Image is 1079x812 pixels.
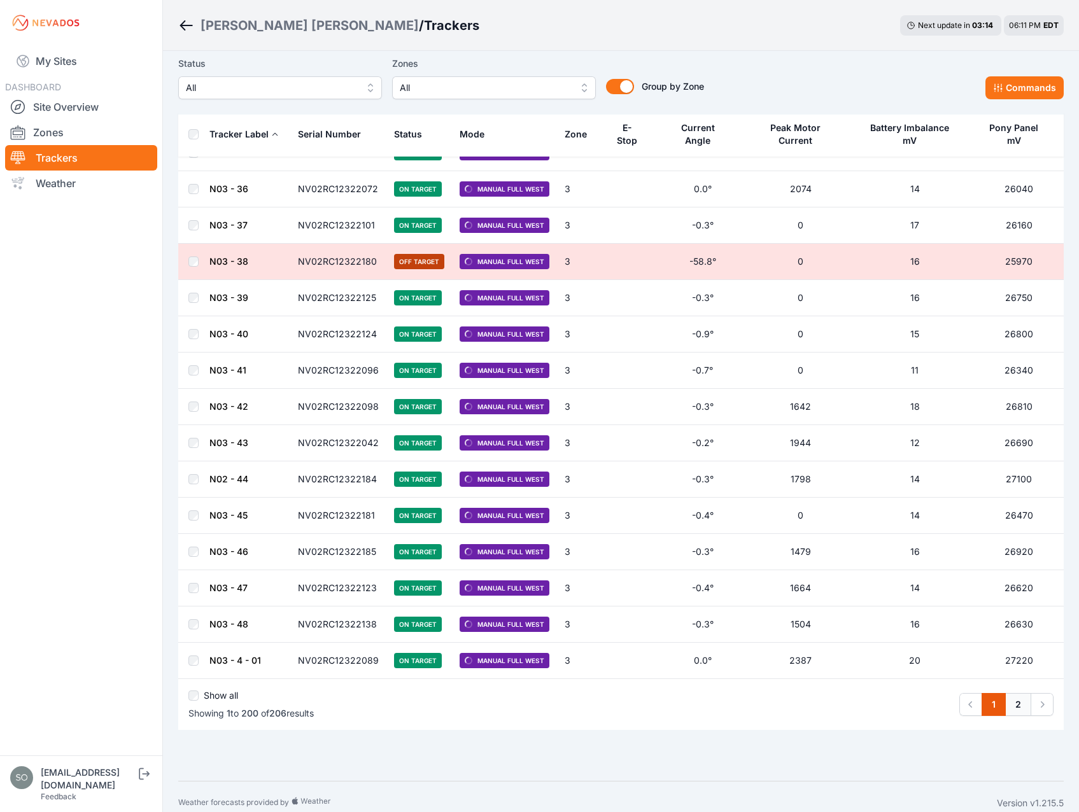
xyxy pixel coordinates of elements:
td: NV02RC12322098 [290,389,386,425]
div: Battery Imbalance mV [863,122,957,147]
td: 1642 [746,389,856,425]
div: Peak Motor Current [754,122,838,147]
td: 2074 [746,171,856,207]
td: -0.9° [659,316,745,353]
span: / [419,17,424,34]
a: [PERSON_NAME] [PERSON_NAME] [201,17,419,34]
td: NV02RC12322180 [290,244,386,280]
a: N03 - 48 [209,619,248,629]
td: 3 [557,570,605,606]
a: N03 - 42 [209,401,248,412]
a: 1 [982,693,1006,716]
span: Manual Full West [460,218,549,233]
button: Current Angle [667,113,738,156]
td: 1479 [746,534,856,570]
td: NV02RC12322181 [290,498,386,534]
button: Pony Panel mV [982,113,1056,156]
span: Off Target [394,254,444,269]
td: 3 [557,244,605,280]
img: Nevados [10,13,81,33]
td: -0.3° [659,606,745,643]
nav: Breadcrumb [178,9,479,42]
span: Manual Full West [460,181,549,197]
div: E-Stop [612,122,642,147]
td: -0.3° [659,207,745,244]
td: 16 [856,606,975,643]
td: 18 [856,389,975,425]
span: On Target [394,399,442,414]
nav: Pagination [959,693,1054,716]
td: 15 [856,316,975,353]
td: 26160 [975,207,1064,244]
span: Group by Zone [642,81,704,92]
a: N03 - 37 [209,220,248,230]
td: 26470 [975,498,1064,534]
a: N03 - 39 [209,292,248,303]
span: All [186,80,356,95]
a: Weather [5,171,157,196]
td: 0 [746,244,856,280]
td: NV02RC12322123 [290,570,386,606]
span: On Target [394,290,442,305]
span: 06:11 PM [1009,20,1041,30]
td: 3 [557,316,605,353]
span: Manual Full West [460,544,549,559]
span: On Target [394,435,442,451]
td: -0.3° [659,534,745,570]
button: E-Stop [612,113,652,156]
span: On Target [394,580,442,596]
a: N03 - 47 [209,582,248,593]
td: 3 [557,606,605,643]
td: 14 [856,498,975,534]
td: NV02RC12322096 [290,353,386,389]
td: 1664 [746,570,856,606]
a: N03 - 36 [209,183,248,194]
span: On Target [394,181,442,197]
td: 3 [557,534,605,570]
td: NV02RC12322125 [290,280,386,316]
td: 1504 [746,606,856,643]
button: Battery Imbalance mV [863,113,967,156]
span: Manual Full West [460,435,549,451]
td: -0.3° [659,389,745,425]
span: EDT [1043,20,1059,30]
a: N03 - 46 [209,546,248,557]
td: -0.3° [659,280,745,316]
button: Mode [460,119,495,150]
button: Peak Motor Current [754,113,849,156]
td: -0.4° [659,498,745,534]
td: 2387 [746,643,856,679]
div: 03 : 14 [972,20,995,31]
td: 3 [557,389,605,425]
td: 0 [746,207,856,244]
td: -0.3° [659,461,745,498]
button: Status [394,119,432,150]
span: Manual Full West [460,363,549,378]
span: On Target [394,617,442,632]
label: Show all [204,689,238,702]
td: 14 [856,461,975,498]
td: 16 [856,534,975,570]
button: All [178,76,382,99]
div: Weather forecasts provided by [178,797,997,809]
td: 16 [856,280,975,316]
span: 200 [241,708,258,718]
td: 11 [856,353,975,389]
img: solarsolutions@nautilussolar.com [10,766,33,789]
div: Serial Number [298,128,361,141]
label: Zones [392,56,596,71]
span: Next update in [918,20,970,30]
td: 17 [856,207,975,244]
div: Zone [565,128,587,141]
td: NV02RC12322124 [290,316,386,353]
span: Manual Full West [460,580,549,596]
td: NV02RC12322042 [290,425,386,461]
td: 0 [746,353,856,389]
td: 14 [856,570,975,606]
button: Serial Number [298,119,371,150]
div: Tracker Label [209,128,269,141]
td: 26040 [975,171,1064,207]
button: All [392,76,596,99]
td: NV02RC12322184 [290,461,386,498]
